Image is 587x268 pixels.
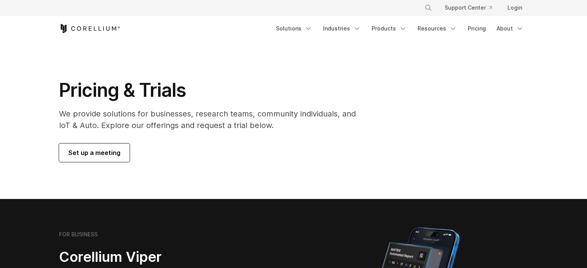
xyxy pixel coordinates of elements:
[59,248,257,266] h2: Corellium Viper
[463,22,491,35] a: Pricing
[68,148,120,157] span: Set up a meeting
[492,22,528,35] a: About
[59,79,367,102] h1: Pricing & Trials
[421,1,435,15] button: Search
[59,143,130,162] a: Set up a meeting
[438,1,498,15] a: Support Center
[59,231,98,238] h6: FOR BUSINESS
[415,1,528,15] div: Navigation Menu
[59,108,367,131] p: We provide solutions for businesses, research teams, community individuals, and IoT & Auto. Explo...
[271,22,317,35] a: Solutions
[367,22,411,35] a: Products
[413,22,462,35] a: Resources
[271,22,528,35] div: Navigation Menu
[318,22,365,35] a: Industries
[501,1,528,15] a: Login
[59,24,120,33] a: Corellium Home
